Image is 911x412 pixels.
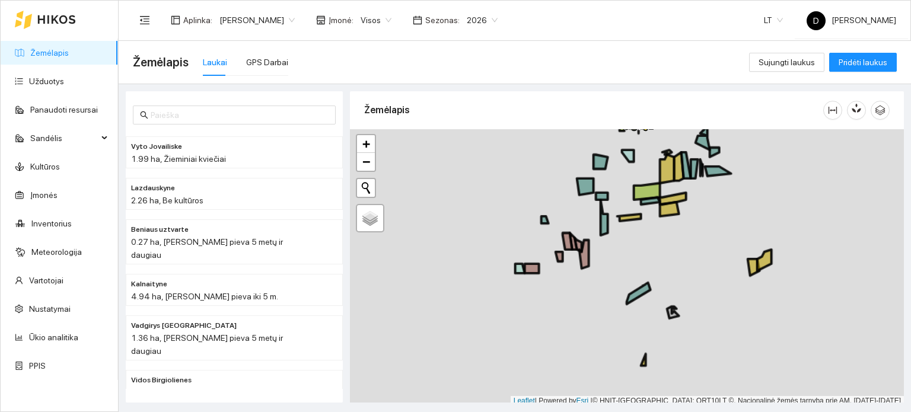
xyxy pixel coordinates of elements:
span: menu-fold [139,15,150,25]
div: Laukai [203,56,227,69]
div: | Powered by © HNIT-[GEOGRAPHIC_DATA]; ORT10LT ©, Nacionalinė žemės tarnyba prie AM, [DATE]-[DATE] [511,396,904,406]
span: Žemėlapis [133,53,189,72]
a: Meteorologija [31,247,82,257]
button: Sujungti laukus [749,53,824,72]
span: Vyto Jovailiske [131,141,182,152]
span: [PERSON_NAME] [807,15,896,25]
a: Esri [576,397,589,405]
div: Žemėlapis [364,93,823,127]
a: Panaudoti resursai [30,105,98,114]
span: 2026 [467,11,498,29]
span: Vidos Birgiolienes [131,375,192,386]
a: PPIS [29,361,46,371]
a: Layers [357,205,383,231]
span: | [591,397,593,405]
a: Pridėti laukus [829,58,897,67]
a: Ūkio analitika [29,333,78,342]
span: − [362,154,370,169]
span: Įmonė : [329,14,353,27]
span: Vadgirys lanka [131,320,237,331]
span: 4.94 ha, [PERSON_NAME] pieva iki 5 m. [131,292,278,301]
span: Pridėti laukus [839,56,887,69]
span: Beniaus uztvarte [131,224,189,235]
span: Dovydas Baršauskas [219,11,295,29]
button: menu-fold [133,8,157,32]
button: Pridėti laukus [829,53,897,72]
span: + [362,136,370,151]
span: search [140,111,148,119]
a: Žemėlapis [30,48,69,58]
span: D [813,11,819,30]
a: Vartotojai [29,276,63,285]
a: Įmonės [30,190,58,200]
button: column-width [823,101,842,120]
a: Leaflet [514,397,535,405]
a: Nustatymai [29,304,71,314]
span: 1.34 ha, Kukurūzai žaliajam pašaru [131,388,259,397]
span: LT [764,11,783,29]
a: Kultūros [30,162,60,171]
span: 1.99 ha, Žieminiai kviečiai [131,154,226,164]
span: column-width [824,106,842,115]
span: Aplinka : [183,14,212,27]
span: Visos [361,11,391,29]
span: Kalnaityne [131,279,167,290]
a: Zoom out [357,153,375,171]
span: 1.36 ha, [PERSON_NAME] pieva 5 metų ir daugiau [131,333,283,356]
span: calendar [413,15,422,25]
span: Sezonas : [425,14,460,27]
span: Sujungti laukus [759,56,815,69]
a: Sujungti laukus [749,58,824,67]
a: Užduotys [29,76,64,86]
a: Zoom in [357,135,375,153]
span: shop [316,15,326,25]
a: Inventorius [31,219,72,228]
span: 0.27 ha, [PERSON_NAME] pieva 5 metų ir daugiau [131,237,283,260]
button: Initiate a new search [357,179,375,197]
span: 2.26 ha, Be kultūros [131,196,203,205]
span: layout [171,15,180,25]
span: Lazdauskyne [131,183,175,194]
span: Sandėlis [30,126,98,150]
div: GPS Darbai [246,56,288,69]
input: Paieška [151,108,329,122]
